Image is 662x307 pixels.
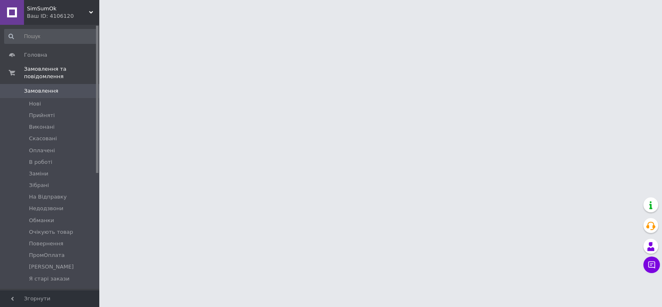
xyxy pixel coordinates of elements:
[27,12,99,20] div: Ваш ID: 4106120
[29,100,41,108] span: Нові
[29,193,67,201] span: На Відправку
[29,135,57,142] span: Скасовані
[29,158,52,166] span: В роботі
[29,263,74,271] span: [PERSON_NAME]
[29,112,55,119] span: Прийняті
[29,252,65,259] span: ПромОплата
[643,257,660,273] button: Чат з покупцем
[4,29,98,44] input: Пошук
[29,182,49,189] span: Зібрані
[27,5,89,12] span: SimSumOk
[29,240,63,247] span: Повернення
[29,205,63,212] span: Недодзвони
[29,147,55,154] span: Оплачені
[24,65,99,80] span: Замовлення та повідомлення
[29,123,55,131] span: Виконані
[24,51,47,59] span: Головна
[29,217,54,224] span: Обманки
[24,87,58,95] span: Замовлення
[29,170,48,177] span: Заміни
[29,228,73,236] span: Очікують товар
[29,275,70,283] span: Я старі закази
